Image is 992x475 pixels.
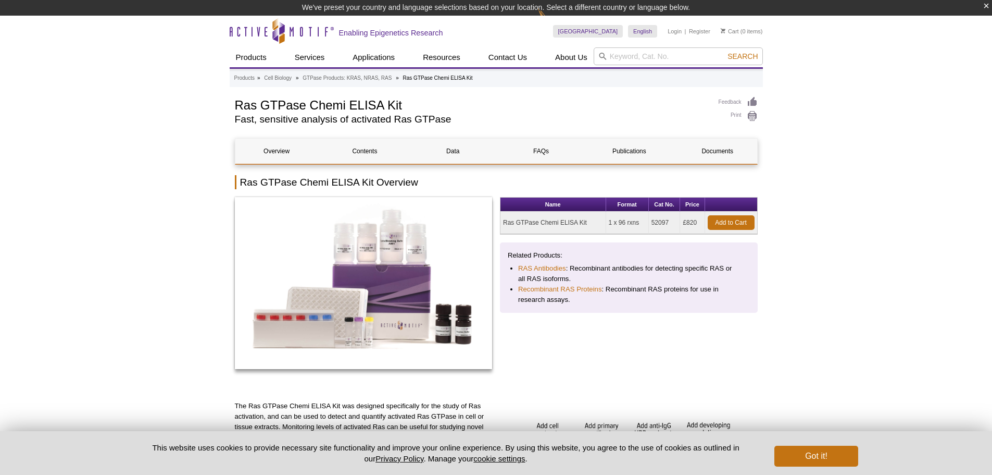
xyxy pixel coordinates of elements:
[235,139,318,164] a: Overview
[518,284,602,295] a: Recombinant RAS Proteins
[473,454,525,463] button: cookie settings
[685,25,686,38] li: |
[500,198,606,212] th: Name
[234,74,255,83] a: Products
[500,212,606,234] td: Ras GTPase Chemi ELISA Kit
[323,139,406,164] a: Contents
[235,175,758,189] h2: Ras GTPase Chemi ELISA Kit Overview
[680,212,705,234] td: £820
[303,74,392,83] a: GTPase Products: KRAS, NRAS, RAS
[721,25,763,38] li: (0 items)
[134,442,758,464] p: This website uses cookies to provide necessary site functionality and improve your online experie...
[518,263,739,284] li: : Recombinant antibodies for detecting specific RAS or all RAS isoforms.
[499,139,582,164] a: FAQs
[668,28,682,35] a: Login
[403,75,473,81] li: Ras GTPase Chemi ELISA Kit
[594,47,763,65] input: Keyword, Cat. No.
[339,28,443,38] h2: Enabling Epigenetics Research
[628,25,657,38] a: English
[230,47,273,67] a: Products
[375,454,423,463] a: Privacy Policy
[649,198,681,212] th: Cat No.
[606,212,649,234] td: 1 x 96 rxns
[518,263,566,274] a: RAS Antibodies
[264,74,292,83] a: Cell Biology
[553,25,623,38] a: [GEOGRAPHIC_DATA]
[649,212,681,234] td: 52097
[719,111,758,122] a: Print
[774,446,858,467] button: Got it!
[538,8,566,32] img: Change Here
[549,47,594,67] a: About Us
[689,28,710,35] a: Register
[235,115,708,124] h2: Fast, sensitive analysis of activated Ras GTPase
[724,52,761,61] button: Search
[288,47,331,67] a: Services
[676,139,759,164] a: Documents
[235,96,708,112] h1: Ras GTPase Chemi ELISA Kit
[727,52,758,60] span: Search
[721,28,725,33] img: Your Cart
[235,197,493,369] img: Ras GTPase Chemi ELISA Kit Service
[257,75,260,81] li: »
[708,215,755,230] a: Add to Cart
[346,47,401,67] a: Applications
[396,75,399,81] li: »
[518,284,739,305] li: : Recombinant RAS proteins for use in research assays.
[721,28,739,35] a: Cart
[508,250,750,261] p: Related Products:
[606,198,649,212] th: Format
[588,139,671,164] a: Publications
[719,96,758,108] a: Feedback
[235,401,493,453] p: The Ras GTPase Chemi ELISA Kit was designed specifically for the study of Ras activation, and can...
[417,47,467,67] a: Resources
[680,198,705,212] th: Price
[411,139,494,164] a: Data
[296,75,299,81] li: »
[482,47,533,67] a: Contact Us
